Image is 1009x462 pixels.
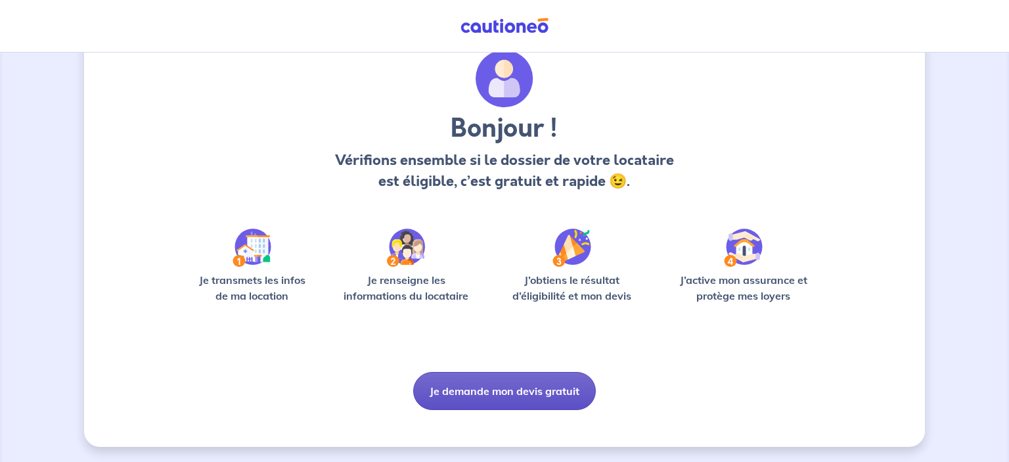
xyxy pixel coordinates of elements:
p: J’obtiens le résultat d’éligibilité et mon devis [498,272,646,304]
p: Je transmets les infos de ma location [189,272,315,304]
img: /static/f3e743aab9439237c3e2196e4328bba9/Step-3.svg [552,229,591,267]
p: Vérifions ensemble si le dossier de votre locataire est éligible, c’est gratuit et rapide 😉. [331,150,677,192]
img: /static/c0a346edaed446bb123850d2d04ad552/Step-2.svg [387,229,425,267]
img: archivate [476,50,533,108]
button: Je demande mon devis gratuit [413,372,596,410]
img: Cautioneo [455,18,554,34]
h3: Bonjour ! [331,113,677,145]
p: Je renseigne les informations du locataire [336,272,477,304]
img: /static/90a569abe86eec82015bcaae536bd8e6/Step-1.svg [233,229,271,267]
img: /static/bfff1cf634d835d9112899e6a3df1a5d/Step-4.svg [724,229,763,267]
p: J’active mon assurance et protège mes loyers [667,272,820,304]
